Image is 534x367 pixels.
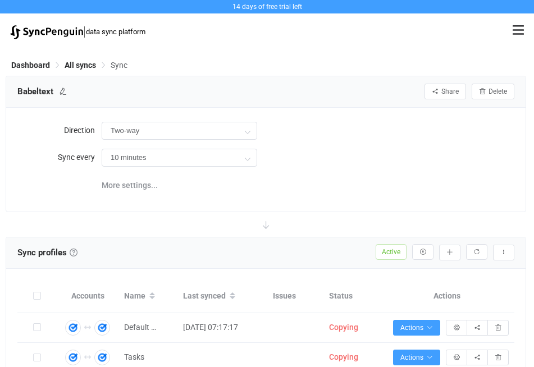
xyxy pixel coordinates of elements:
span: All syncs [65,61,96,70]
a: |data sync platform [10,24,145,39]
span: | [83,24,86,39]
img: syncpenguin.svg [10,25,83,39]
span: 14 days of free trial left [232,3,302,11]
span: data sync platform [86,27,145,36]
span: Dashboard [11,61,50,70]
span: Sync [111,61,127,70]
div: Breadcrumb [11,61,127,69]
